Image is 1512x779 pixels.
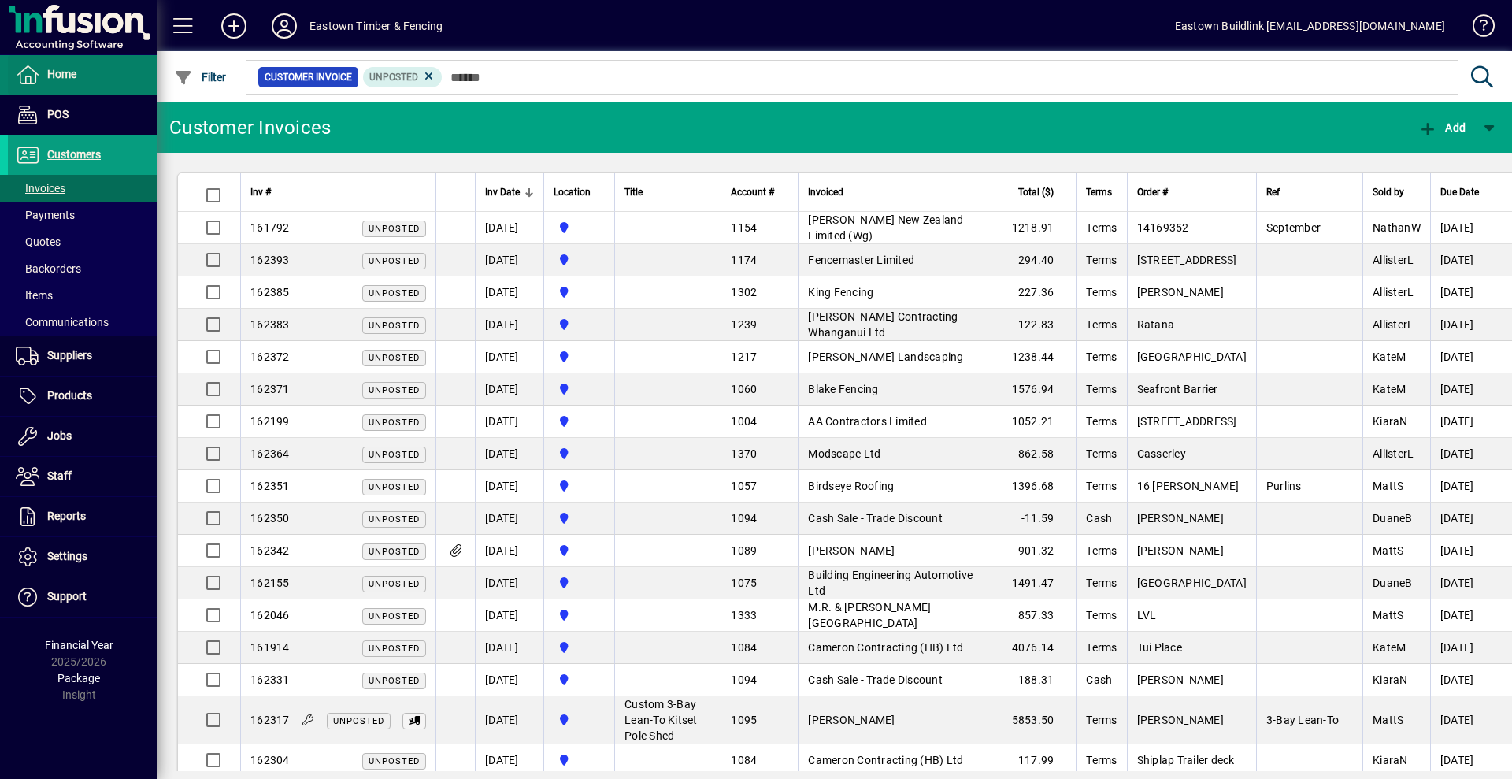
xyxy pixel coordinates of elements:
[1137,221,1189,234] span: 14169352
[485,184,520,201] span: Inv Date
[808,447,880,460] span: Modscape Ltd
[475,503,543,535] td: [DATE]
[1430,696,1503,744] td: [DATE]
[250,221,290,234] span: 161792
[47,590,87,603] span: Support
[369,514,420,525] span: Unposted
[369,547,420,557] span: Unposted
[808,415,927,428] span: AA Contractors Limited
[250,577,290,589] span: 162155
[1430,244,1503,276] td: [DATE]
[369,72,418,83] span: Unposted
[259,12,309,40] button: Profile
[554,380,605,398] span: Holyoake St
[731,415,757,428] span: 1004
[1086,641,1117,654] span: Terms
[554,671,605,688] span: Holyoake St
[209,12,259,40] button: Add
[624,698,698,742] span: Custom 3-Bay Lean-To Kitset Pole Shed
[475,341,543,373] td: [DATE]
[1266,184,1353,201] div: Ref
[808,254,914,266] span: Fencemaster Limited
[1086,221,1117,234] span: Terms
[250,447,290,460] span: 162364
[475,406,543,438] td: [DATE]
[1414,113,1469,142] button: Add
[369,353,420,363] span: Unposted
[250,184,271,201] span: Inv #
[475,744,543,777] td: [DATE]
[808,480,894,492] span: Birdseye Roofing
[731,714,757,726] span: 1095
[369,450,420,460] span: Unposted
[1137,673,1224,686] span: [PERSON_NAME]
[554,510,605,527] span: Holyoake St
[8,537,157,577] a: Settings
[1175,13,1445,39] div: Eastown Buildlink [EMAIL_ADDRESS][DOMAIN_NAME]
[250,184,426,201] div: Inv #
[624,184,643,201] span: Title
[1086,286,1117,299] span: Terms
[309,13,443,39] div: Eastown Timber & Fencing
[1373,544,1403,557] span: MattS
[1430,664,1503,696] td: [DATE]
[1137,609,1157,621] span: LVL
[1086,254,1117,266] span: Terms
[369,256,420,266] span: Unposted
[1086,609,1117,621] span: Terms
[1373,512,1413,525] span: DuaneB
[554,184,605,201] div: Location
[8,255,157,282] a: Backorders
[1430,276,1503,309] td: [DATE]
[1430,599,1503,632] td: [DATE]
[808,544,895,557] span: [PERSON_NAME]
[808,673,943,686] span: Cash Sale - Trade Discount
[8,228,157,255] a: Quotes
[1373,480,1403,492] span: MattS
[995,696,1076,744] td: 5853.50
[1373,184,1404,201] span: Sold by
[1430,567,1503,599] td: [DATE]
[485,184,534,201] div: Inv Date
[808,286,873,299] span: King Fencing
[995,503,1076,535] td: -11.59
[369,611,420,621] span: Unposted
[8,95,157,135] a: POS
[1137,184,1247,201] div: Order #
[1373,383,1406,395] span: KateM
[1373,673,1408,686] span: KiaraN
[554,639,605,656] span: Holyoake St
[174,71,227,83] span: Filter
[16,209,75,221] span: Payments
[57,672,100,684] span: Package
[1430,470,1503,503] td: [DATE]
[1086,447,1117,460] span: Terms
[731,351,757,363] span: 1217
[475,212,543,244] td: [DATE]
[1430,744,1503,777] td: [DATE]
[1430,632,1503,664] td: [DATE]
[8,417,157,456] a: Jobs
[995,244,1076,276] td: 294.40
[995,535,1076,567] td: 901.32
[369,579,420,589] span: Unposted
[995,744,1076,777] td: 117.99
[1430,341,1503,373] td: [DATE]
[250,415,290,428] span: 162199
[808,641,963,654] span: Cameron Contracting (HB) Ltd
[47,349,92,362] span: Suppliers
[369,321,420,331] span: Unposted
[554,711,605,729] span: Holyoake St
[1005,184,1068,201] div: Total ($)
[1373,754,1408,766] span: KiaraN
[731,544,757,557] span: 1089
[8,175,157,202] a: Invoices
[475,535,543,567] td: [DATE]
[808,184,843,201] span: Invoiced
[16,236,61,248] span: Quotes
[1137,714,1224,726] span: [PERSON_NAME]
[808,754,963,766] span: Cameron Contracting (HB) Ltd
[8,577,157,617] a: Support
[369,224,420,234] span: Unposted
[47,550,87,562] span: Settings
